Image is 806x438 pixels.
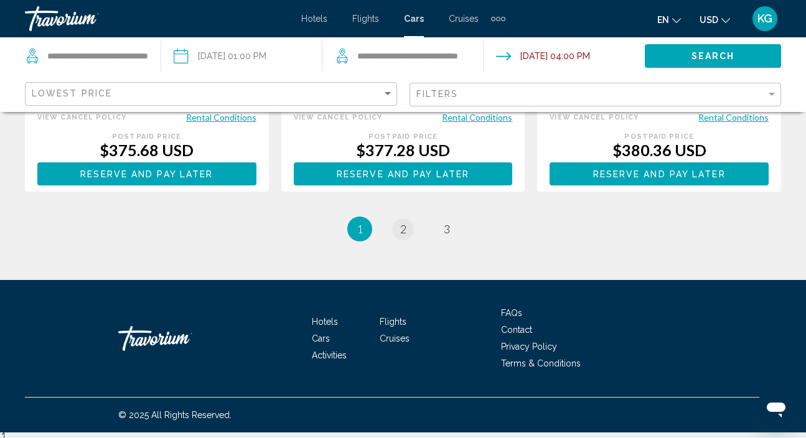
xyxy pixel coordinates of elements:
[312,333,330,343] a: Cars
[37,141,256,159] div: $375.68 USD
[645,44,781,67] button: Search
[501,358,581,368] a: Terms & Conditions
[593,169,726,179] span: Reserve and pay later
[294,165,513,179] a: Reserve and pay later
[700,11,730,29] button: Change currency
[25,217,781,241] ul: Pagination
[410,82,782,108] button: Filter
[352,14,379,24] a: Flights
[37,165,256,179] a: Reserve and pay later
[32,88,112,98] span: Lowest Price
[550,111,639,123] button: View Cancel Policy
[698,111,769,123] button: Rental Conditions
[294,111,383,123] button: View Cancel Policy
[294,141,513,159] div: $377.28 USD
[416,89,459,99] span: Filters
[404,14,424,24] a: Cars
[294,162,513,185] button: Reserve and pay later
[32,89,393,100] mat-select: Sort by
[444,222,450,236] span: 3
[550,165,769,179] a: Reserve and pay later
[550,141,769,159] div: $380.36 USD
[491,9,505,29] button: Extra navigation items
[312,317,338,327] a: Hotels
[37,133,256,141] div: Postpaid Price
[174,37,266,75] button: Pickup date: Sep 03, 2025 01:00 PM
[380,317,406,327] a: Flights
[380,333,410,343] a: Cruises
[501,342,557,352] a: Privacy Policy
[757,12,772,25] span: KG
[37,111,126,123] button: View Cancel Policy
[550,133,769,141] div: Postpaid Price
[700,15,718,25] span: USD
[657,15,669,25] span: en
[501,308,522,318] a: FAQs
[496,37,590,75] button: Drop-off date: Sep 07, 2025 04:00 PM
[550,162,769,185] button: Reserve and pay later
[312,350,347,360] a: Activities
[301,14,327,24] a: Hotels
[691,52,735,62] span: Search
[501,325,532,335] a: Contact
[749,6,781,32] button: User Menu
[400,222,406,236] span: 2
[37,162,256,185] button: Reserve and pay later
[25,6,289,31] a: Travorium
[337,169,469,179] span: Reserve and pay later
[449,14,479,24] a: Cruises
[756,388,796,428] iframe: Button to launch messaging window
[80,169,213,179] span: Reserve and pay later
[357,222,363,236] span: 1
[657,11,681,29] button: Change language
[294,133,513,141] div: Postpaid Price
[118,410,232,420] span: © 2025 All Rights Reserved.
[442,111,512,123] button: Rental Conditions
[118,320,243,357] a: Travorium
[186,111,256,123] button: Rental Conditions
